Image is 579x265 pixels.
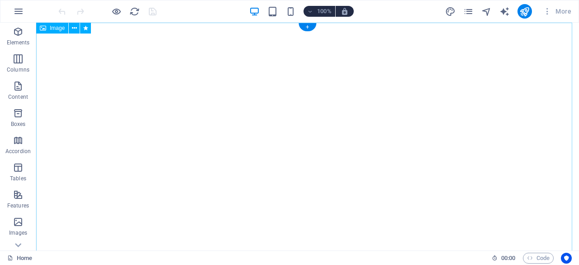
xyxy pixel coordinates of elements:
button: reload [129,6,140,17]
p: Elements [7,39,30,46]
i: Reload page [129,6,140,17]
i: Design (Ctrl+Alt+Y) [445,6,456,17]
button: Usercentrics [561,253,572,264]
i: Navigator [481,6,492,17]
p: Tables [10,175,26,182]
button: publish [517,4,532,19]
p: Images [9,229,28,236]
button: navigator [481,6,492,17]
button: 100% [304,6,336,17]
span: : [508,255,509,261]
i: On resize automatically adjust zoom level to fit chosen device. [341,7,349,15]
button: pages [463,6,474,17]
p: Content [8,93,28,101]
a: Click to cancel selection. Double-click to open Pages [7,253,32,264]
i: Pages (Ctrl+Alt+S) [463,6,474,17]
p: Columns [7,66,29,73]
h6: Session time [492,253,516,264]
button: design [445,6,456,17]
button: Code [523,253,554,264]
h6: 100% [317,6,332,17]
p: Boxes [11,120,26,128]
div: + [299,23,316,31]
p: Features [7,202,29,209]
i: Publish [519,6,530,17]
button: text_generator [499,6,510,17]
p: Accordion [5,148,31,155]
span: Code [527,253,550,264]
span: 00 00 [501,253,515,264]
i: AI Writer [499,6,510,17]
button: Click here to leave preview mode and continue editing [111,6,122,17]
span: More [543,7,571,16]
span: Image [50,25,65,31]
button: More [539,4,575,19]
